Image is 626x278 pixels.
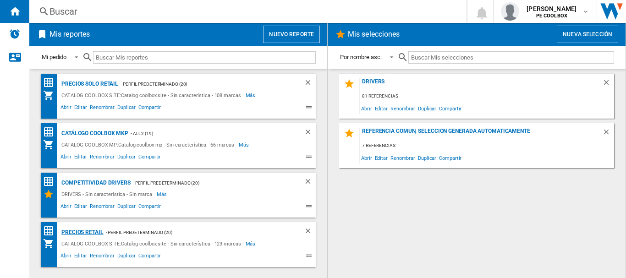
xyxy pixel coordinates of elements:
[417,152,438,164] span: Duplicar
[246,90,257,101] span: Más
[373,102,389,114] span: Editar
[246,238,257,249] span: Más
[48,26,92,43] h2: Mis reportes
[43,126,59,138] div: Matriz de precios
[116,153,137,164] span: Duplicar
[536,13,567,19] b: PE COOLBOX
[59,202,73,213] span: Abrir
[602,78,614,91] div: Borrar
[389,102,417,114] span: Renombrar
[501,2,519,21] img: profile.jpg
[360,140,614,152] div: 7 referencias
[137,202,162,213] span: Compartir
[93,51,316,64] input: Buscar Mis reportes
[104,227,286,238] div: - Perfil predeterminado (20)
[602,128,614,140] div: Borrar
[263,26,320,43] button: Nuevo reporte
[438,102,463,114] span: Compartir
[43,176,59,187] div: Matriz de precios
[346,26,402,43] h2: Mis selecciones
[137,251,162,262] span: Compartir
[239,139,250,150] span: Más
[116,103,137,114] span: Duplicar
[304,177,316,189] div: Borrar
[116,202,137,213] span: Duplicar
[88,153,116,164] span: Renombrar
[73,202,88,213] span: Editar
[304,128,316,139] div: Borrar
[137,103,162,114] span: Compartir
[43,189,59,200] div: Mis Selecciones
[43,139,59,150] div: Mi colección
[88,202,116,213] span: Renombrar
[360,91,614,102] div: 81 referencias
[360,152,373,164] span: Abrir
[304,78,316,90] div: Borrar
[557,26,618,43] button: Nueva selección
[118,78,286,90] div: - Perfil predeterminado (20)
[88,103,116,114] span: Renombrar
[527,4,577,13] span: [PERSON_NAME]
[340,54,382,60] div: Por nombre asc.
[59,227,104,238] div: PRECIOS RETAIL
[59,139,239,150] div: CATALOG COOLBOX MP:Catalog coolbox mp - Sin característica - 66 marcas
[59,103,73,114] span: Abrir
[59,251,73,262] span: Abrir
[360,78,602,91] div: DRIVERS
[43,225,59,237] div: Matriz de precios
[59,78,118,90] div: PRECIOS SOLO RETAIL
[59,177,131,189] div: COMPETITIVIDAD DRIVERS
[43,77,59,88] div: Matriz de precios
[128,128,286,139] div: - ALL 2 (19)
[59,128,128,139] div: Catálogo Coolbox MKP
[88,251,116,262] span: Renombrar
[59,90,246,101] div: CATALOG COOLBOX SITE:Catalog coolbox site - Sin característica - 108 marcas
[59,238,246,249] div: CATALOG COOLBOX SITE:Catalog coolbox site - Sin característica - 123 marcas
[116,251,137,262] span: Duplicar
[389,152,417,164] span: Renombrar
[360,102,373,114] span: Abrir
[137,153,162,164] span: Compartir
[43,238,59,249] div: Mi colección
[408,51,614,64] input: Buscar Mis selecciones
[417,102,438,114] span: Duplicar
[43,90,59,101] div: Mi colección
[438,152,463,164] span: Compartir
[9,28,20,39] img: alerts-logo.svg
[304,227,316,238] div: Borrar
[73,153,88,164] span: Editar
[73,251,88,262] span: Editar
[73,103,88,114] span: Editar
[42,54,66,60] div: Mi pedido
[360,128,602,140] div: Referencia común, selección generada automáticamente
[59,153,73,164] span: Abrir
[157,189,168,200] span: Más
[373,152,389,164] span: Editar
[131,177,286,189] div: - Perfil predeterminado (20)
[49,5,443,18] div: Buscar
[59,189,157,200] div: DRIVERS - Sin característica - Sin marca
